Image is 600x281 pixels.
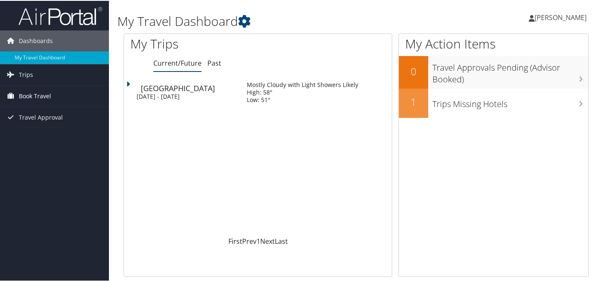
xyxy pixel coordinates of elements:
span: Travel Approval [19,106,63,127]
img: airportal-logo.png [18,5,102,25]
h1: My Travel Dashboard [117,12,436,29]
a: 0Travel Approvals Pending (Advisor Booked) [399,55,588,87]
div: [GEOGRAPHIC_DATA] [141,84,238,91]
h3: Trips Missing Hotels [432,93,588,109]
span: Dashboards [19,30,53,51]
a: Prev [242,236,256,245]
h2: 0 [399,64,428,78]
a: Last [275,236,288,245]
a: Current/Future [153,58,202,67]
a: Next [260,236,275,245]
a: First [228,236,242,245]
a: [PERSON_NAME] [529,4,595,29]
div: Low: 51° [247,95,358,103]
a: 1 [256,236,260,245]
a: Past [207,58,221,67]
h1: My Trips [130,34,274,52]
div: [DATE] - [DATE] [137,92,234,100]
div: Mostly Cloudy with Light Showers Likely [247,80,358,88]
h1: My Action Items [399,34,588,52]
div: High: 58° [247,88,358,95]
span: Book Travel [19,85,51,106]
a: 1Trips Missing Hotels [399,88,588,117]
span: Trips [19,64,33,84]
span: [PERSON_NAME] [535,12,587,21]
h3: Travel Approvals Pending (Advisor Booked) [432,57,588,84]
h2: 1 [399,94,428,108]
